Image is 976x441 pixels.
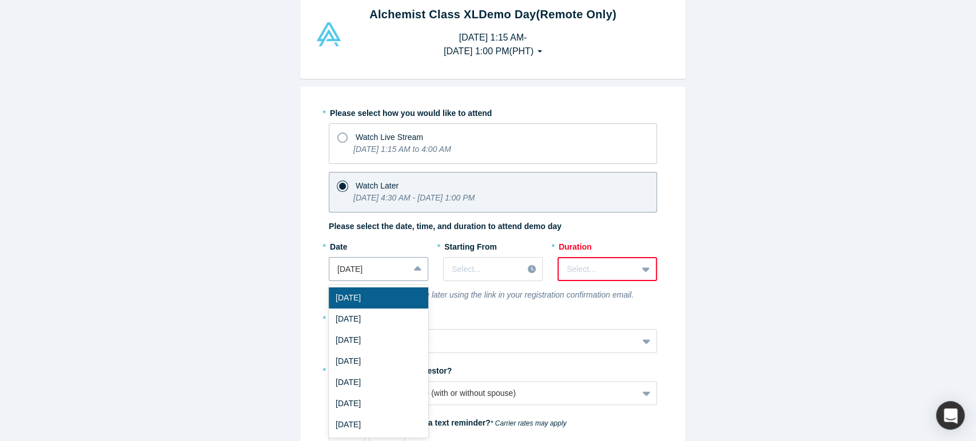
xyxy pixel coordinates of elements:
strong: Alchemist Class XL Demo Day (Remote Only) [369,8,616,21]
div: [DATE] [329,330,428,351]
label: Date [329,237,428,253]
label: Are you an accredited investor? [329,361,657,377]
div: [DATE] [329,393,428,414]
label: Would you like to receive a text reminder? [329,413,657,429]
i: [DATE] 1:15 AM to 4:00 AM [353,145,451,154]
img: Alchemist Vault Logo [315,22,342,46]
label: What will be your role? [329,309,657,325]
div: [DATE] [329,351,428,372]
label: Please select the date, time, and duration to attend demo day [329,220,561,232]
label: Duration [557,237,657,253]
div: [DATE] [329,308,428,330]
label: Starting From [443,237,497,253]
div: [DATE] [329,372,428,393]
label: Please select how you would like to attend [329,103,657,119]
div: [DATE] [329,287,428,308]
span: Watch Later [356,181,399,190]
em: * Carrier rates may apply [491,419,567,427]
i: [DATE] 4:30 AM - [DATE] 1:00 PM [353,193,475,202]
button: [DATE] 1:15 AM-[DATE] 1:00 PM(PHT) [432,27,554,62]
i: You can change your choice later using the link in your registration confirmation email. [329,290,634,299]
span: Watch Live Stream [356,133,423,142]
div: [DATE] [329,414,428,435]
div: Yes, my networth is $1M+ (with or without spouse) [337,387,630,399]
